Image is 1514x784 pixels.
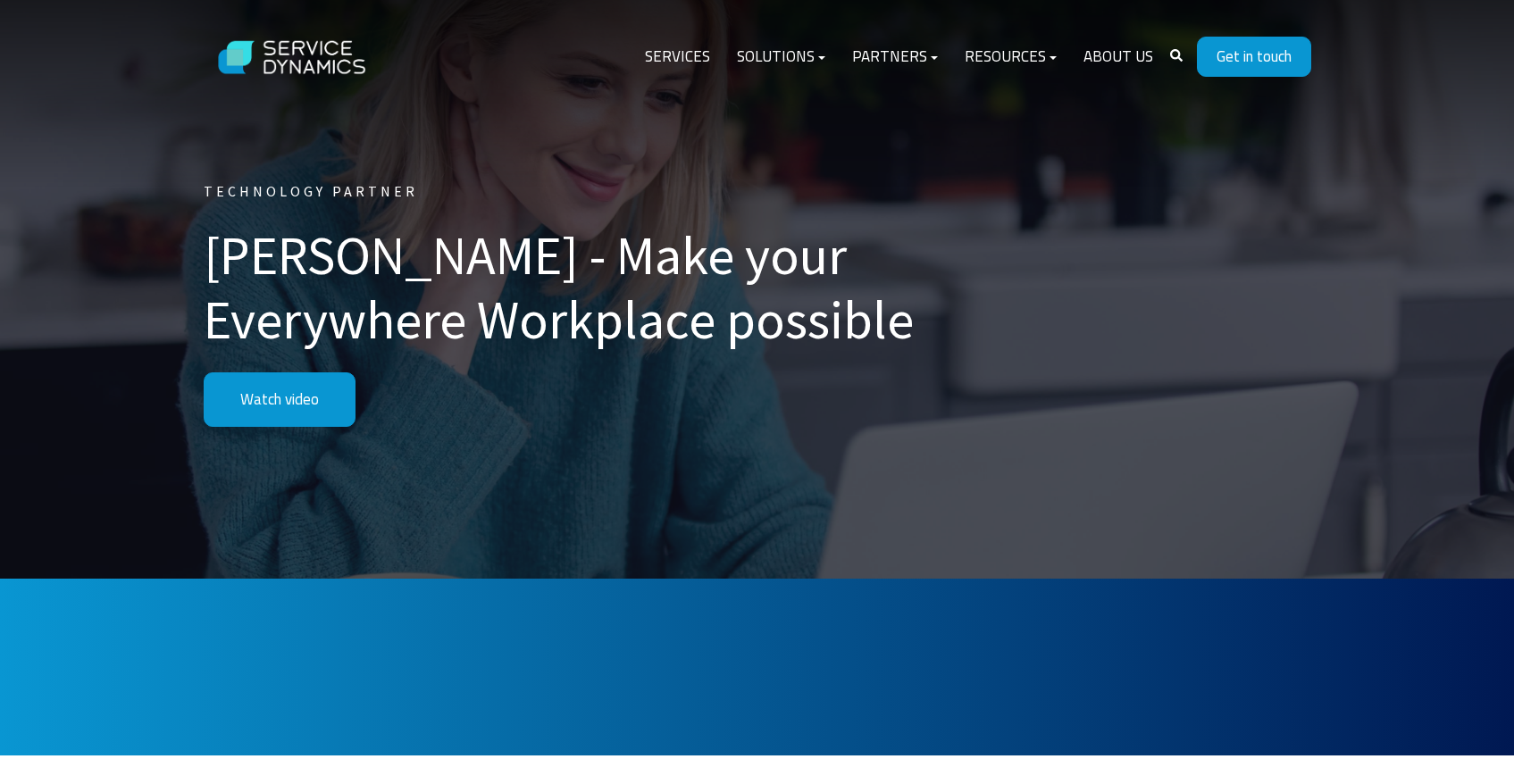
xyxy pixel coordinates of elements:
[839,36,951,79] a: Partners
[204,181,1016,201] h6: TECHNOLOGY PARTNER
[1197,37,1311,77] a: Get in touch
[951,36,1070,79] a: Resources
[204,223,1016,352] h1: [PERSON_NAME] - Make your Everywhere Workplace possible
[1070,36,1167,79] a: About Us
[204,23,382,92] img: Service Dynamics Logo - White
[632,36,1167,79] div: Navigation Menu
[724,36,839,79] a: Solutions
[204,372,355,427] a: Watch video
[632,36,724,79] a: Services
